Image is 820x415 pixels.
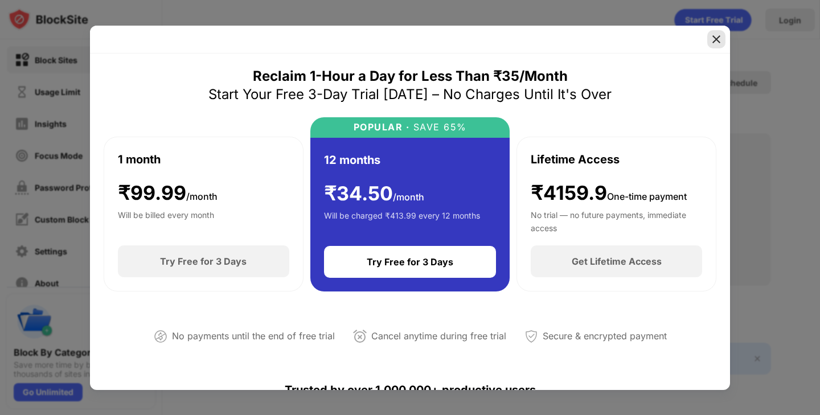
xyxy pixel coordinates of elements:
div: Lifetime Access [531,151,620,168]
div: Reclaim 1-Hour a Day for Less Than ₹35/Month [253,67,568,85]
div: Will be charged ₹413.99 every 12 months [324,209,480,232]
div: SAVE 65% [409,122,467,133]
div: Try Free for 3 Days [160,256,247,267]
div: ₹ 34.50 [324,182,424,206]
div: ₹ 99.99 [118,182,218,205]
img: secured-payment [524,330,538,343]
span: /month [186,191,218,202]
div: Try Free for 3 Days [367,256,453,268]
div: 12 months [324,151,380,169]
div: Secure & encrypted payment [543,328,667,344]
div: ₹4159.9 [531,182,687,205]
span: One-time payment [607,191,687,202]
div: Will be billed every month [118,209,214,232]
span: /month [393,191,424,203]
div: No trial — no future payments, immediate access [531,209,702,232]
div: Start Your Free 3-Day Trial [DATE] – No Charges Until It's Over [208,85,612,104]
img: cancel-anytime [353,330,367,343]
img: not-paying [154,330,167,343]
div: Get Lifetime Access [572,256,662,267]
div: POPULAR · [354,122,410,133]
div: No payments until the end of free trial [172,328,335,344]
div: 1 month [118,151,161,168]
div: Cancel anytime during free trial [371,328,506,344]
